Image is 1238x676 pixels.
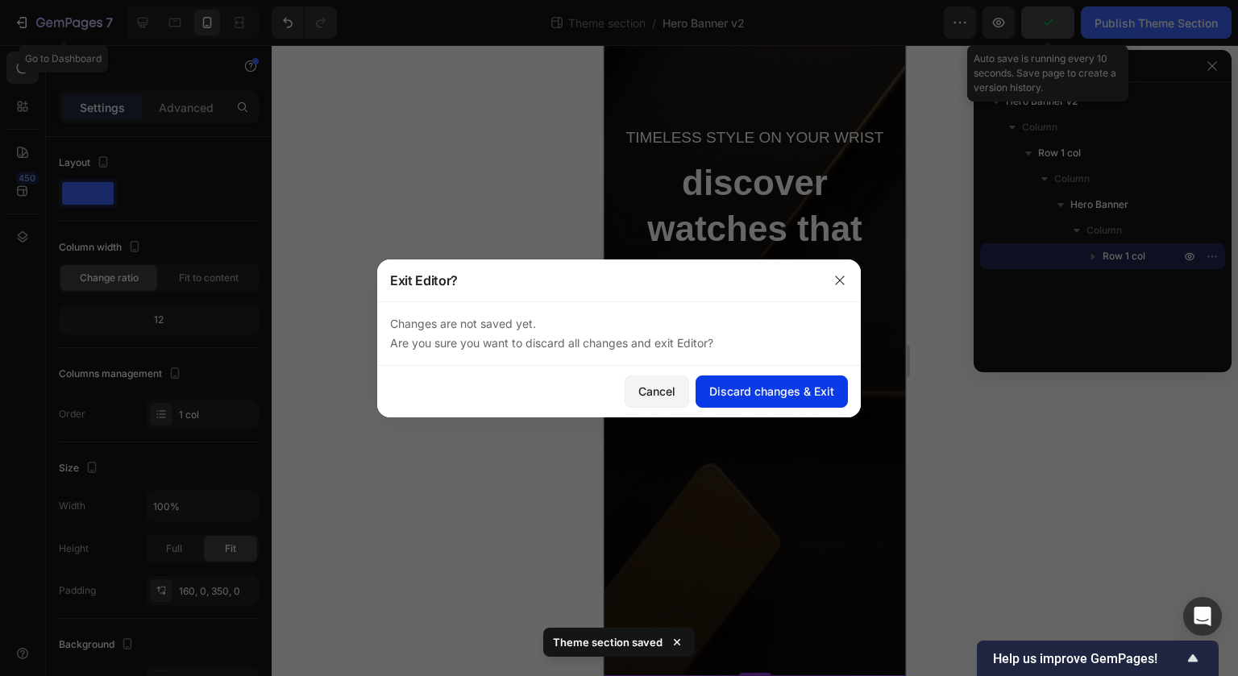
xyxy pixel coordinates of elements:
div: DISCOVER NOW [106,322,196,339]
button: Discard changes & Exit [696,375,848,408]
span: Help us improve GemPages! [993,651,1183,666]
div: Cancel [638,383,675,400]
div: Discard changes & Exit [709,383,834,400]
a: DISCOVER NOW [68,313,235,349]
button: Cancel [625,375,689,408]
p: Theme section saved [553,634,663,650]
h2: discover watches that define every moment [12,113,290,301]
p: Changes are not saved yet. Are you sure you want to discard all changes and exit Editor? [390,314,848,353]
div: Open Intercom Messenger [1183,597,1222,636]
button: Show survey - Help us improve GemPages! [993,649,1203,668]
p: Timeless style on your wrist [14,81,289,105]
p: Exit Editor? [390,271,458,290]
